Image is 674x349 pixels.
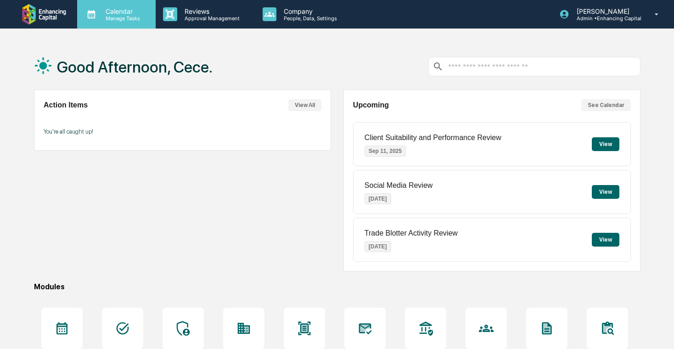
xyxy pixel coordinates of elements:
[365,229,458,237] p: Trade Blotter Activity Review
[581,99,631,111] button: See Calendar
[365,241,391,252] p: [DATE]
[34,282,640,291] div: Modules
[589,281,609,288] span: Pylon
[353,101,389,109] h2: Upcoming
[592,185,619,199] button: View
[57,58,213,76] h1: Good Afternoon, Cece.
[365,193,391,204] p: [DATE]
[22,4,66,25] img: logo
[562,281,609,288] a: Powered byPylon
[365,181,433,190] p: Social Media Review
[569,7,641,15] p: [PERSON_NAME]
[365,146,406,157] p: Sep 11, 2025
[569,15,641,22] p: Admin • Enhancing Capital
[177,7,244,15] p: Reviews
[288,99,321,111] button: View All
[177,15,244,22] p: Approval Management
[276,7,342,15] p: Company
[98,15,145,22] p: Manage Tasks
[592,233,619,247] button: View
[592,137,619,151] button: View
[365,134,501,142] p: Client Suitability and Performance Review
[44,128,321,135] p: You're all caught up!
[44,101,88,109] h2: Action Items
[98,7,145,15] p: Calendar
[276,15,342,22] p: People, Data, Settings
